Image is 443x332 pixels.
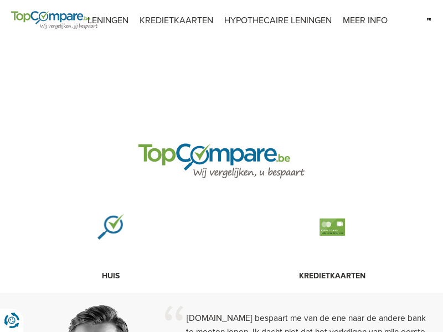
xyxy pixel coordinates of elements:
[319,214,346,240] img: credit-card
[8,199,213,282] a: Huis
[138,142,305,179] img: logo.png
[97,214,124,240] img: ico-big.png
[426,11,432,28] img: fr.svg
[230,271,435,282] p: Kredietkaarten
[230,199,435,282] a: credit-card Kredietkaarten
[8,271,213,282] p: Huis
